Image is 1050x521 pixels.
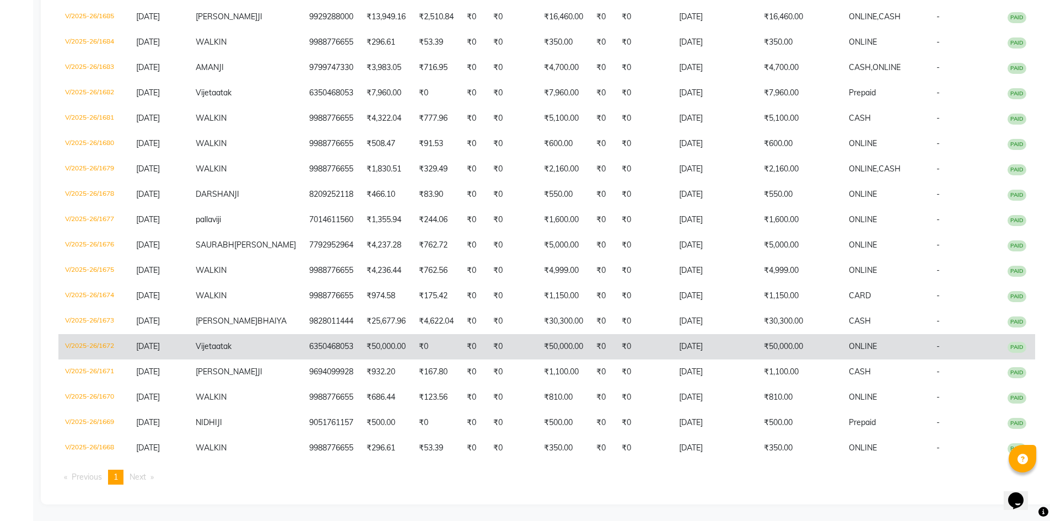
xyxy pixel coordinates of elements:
[849,265,877,275] span: ONLINE
[757,233,842,258] td: ₹5,000.00
[257,367,262,377] span: JI
[136,417,160,427] span: [DATE]
[58,80,130,106] td: V/2025-26/1682
[615,233,672,258] td: ₹0
[487,4,537,30] td: ₹0
[672,436,757,461] td: [DATE]
[672,80,757,106] td: [DATE]
[936,417,940,427] span: -
[615,157,672,182] td: ₹0
[303,182,360,207] td: 8209252118
[936,164,940,174] span: -
[537,207,590,233] td: ₹1,600.00
[136,37,160,47] span: [DATE]
[1008,37,1026,49] span: PAID
[615,182,672,207] td: ₹0
[849,316,871,326] span: CASH
[460,359,487,385] td: ₹0
[360,182,412,207] td: ₹466.10
[672,55,757,80] td: [DATE]
[537,385,590,410] td: ₹810.00
[537,436,590,461] td: ₹350.00
[196,12,257,22] span: [PERSON_NAME]
[196,291,227,300] span: WALKIN
[757,131,842,157] td: ₹600.00
[1008,164,1026,175] span: PAID
[460,30,487,55] td: ₹0
[360,233,412,258] td: ₹4,237.28
[303,55,360,80] td: 9799747330
[615,309,672,334] td: ₹0
[537,233,590,258] td: ₹5,000.00
[360,106,412,131] td: ₹4,322.04
[460,207,487,233] td: ₹0
[615,334,672,359] td: ₹0
[58,309,130,334] td: V/2025-26/1673
[1008,342,1026,353] span: PAID
[196,113,227,123] span: WALKIN
[537,283,590,309] td: ₹1,150.00
[136,138,160,148] span: [DATE]
[487,283,537,309] td: ₹0
[136,88,160,98] span: [DATE]
[360,334,412,359] td: ₹50,000.00
[303,157,360,182] td: 9988776655
[219,62,224,72] span: JI
[590,385,615,410] td: ₹0
[487,385,537,410] td: ₹0
[615,55,672,80] td: ₹0
[1008,266,1026,277] span: PAID
[590,106,615,131] td: ₹0
[487,106,537,131] td: ₹0
[412,258,460,283] td: ₹762.56
[590,233,615,258] td: ₹0
[360,258,412,283] td: ₹4,236.44
[615,131,672,157] td: ₹0
[1008,367,1026,378] span: PAID
[1008,418,1026,429] span: PAID
[412,283,460,309] td: ₹175.42
[217,417,222,427] span: JI
[936,392,940,402] span: -
[487,207,537,233] td: ₹0
[757,182,842,207] td: ₹550.00
[360,359,412,385] td: ₹932.20
[672,309,757,334] td: [DATE]
[849,88,876,98] span: Prepaid
[136,12,160,22] span: [DATE]
[487,131,537,157] td: ₹0
[757,4,842,30] td: ₹16,460.00
[487,258,537,283] td: ₹0
[412,4,460,30] td: ₹2,510.84
[360,131,412,157] td: ₹508.47
[412,309,460,334] td: ₹4,622.04
[58,30,130,55] td: V/2025-26/1684
[537,4,590,30] td: ₹16,460.00
[460,385,487,410] td: ₹0
[590,334,615,359] td: ₹0
[757,207,842,233] td: ₹1,600.00
[412,207,460,233] td: ₹244.06
[234,189,239,199] span: JI
[672,258,757,283] td: [DATE]
[1008,291,1026,302] span: PAID
[757,309,842,334] td: ₹30,300.00
[360,80,412,106] td: ₹7,960.00
[303,207,360,233] td: 7014611560
[537,182,590,207] td: ₹550.00
[303,334,360,359] td: 6350468053
[590,55,615,80] td: ₹0
[936,37,940,47] span: -
[757,410,842,436] td: ₹500.00
[487,30,537,55] td: ₹0
[590,4,615,30] td: ₹0
[136,392,160,402] span: [DATE]
[220,88,231,98] span: tak
[196,88,220,98] span: Vijetaa
[590,157,615,182] td: ₹0
[58,4,130,30] td: V/2025-26/1685
[1008,240,1026,251] span: PAID
[672,207,757,233] td: [DATE]
[196,189,234,199] span: DARSHAN
[757,334,842,359] td: ₹50,000.00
